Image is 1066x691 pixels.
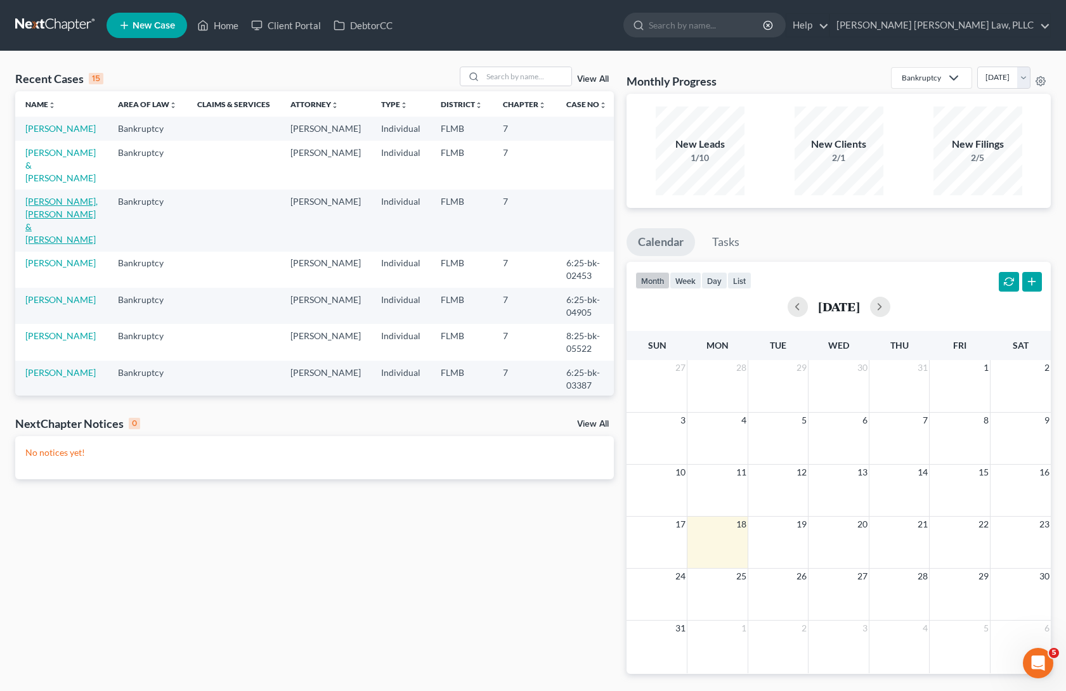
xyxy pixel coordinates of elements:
[108,141,187,190] td: Bankruptcy
[856,569,869,584] span: 27
[493,117,556,140] td: 7
[735,360,748,375] span: 28
[556,252,617,288] td: 6:25-bk-02453
[674,517,687,532] span: 17
[953,340,966,351] span: Fri
[431,252,493,288] td: FLMB
[381,100,408,109] a: Typeunfold_more
[371,117,431,140] td: Individual
[108,252,187,288] td: Bankruptcy
[861,413,869,428] span: 6
[280,361,371,397] td: [PERSON_NAME]
[556,324,617,360] td: 8:25-bk-05522
[25,367,96,378] a: [PERSON_NAME]
[795,152,883,164] div: 2/1
[786,14,829,37] a: Help
[25,123,96,134] a: [PERSON_NAME]
[902,72,941,83] div: Bankruptcy
[1049,648,1059,658] span: 5
[538,101,546,109] i: unfold_more
[280,117,371,140] td: [PERSON_NAME]
[921,621,929,636] span: 4
[503,100,546,109] a: Chapterunfold_more
[108,117,187,140] td: Bankruptcy
[1038,465,1051,480] span: 16
[556,288,617,324] td: 6:25-bk-04905
[795,465,808,480] span: 12
[982,621,990,636] span: 5
[800,621,808,636] span: 2
[795,360,808,375] span: 29
[371,141,431,190] td: Individual
[280,252,371,288] td: [PERSON_NAME]
[679,413,687,428] span: 3
[795,569,808,584] span: 26
[977,517,990,532] span: 22
[169,101,177,109] i: unfold_more
[921,413,929,428] span: 7
[493,361,556,397] td: 7
[627,228,695,256] a: Calendar
[649,13,765,37] input: Search by name...
[25,294,96,305] a: [PERSON_NAME]
[627,74,717,89] h3: Monthly Progress
[856,517,869,532] span: 20
[493,190,556,251] td: 7
[25,446,604,459] p: No notices yet!
[856,360,869,375] span: 30
[25,257,96,268] a: [PERSON_NAME]
[648,340,666,351] span: Sun
[431,288,493,324] td: FLMB
[371,324,431,360] td: Individual
[15,416,140,431] div: NextChapter Notices
[577,75,609,84] a: View All
[656,152,744,164] div: 1/10
[674,569,687,584] span: 24
[25,100,56,109] a: Nameunfold_more
[770,340,786,351] span: Tue
[635,272,670,289] button: month
[727,272,751,289] button: list
[674,360,687,375] span: 27
[441,100,483,109] a: Districtunfold_more
[861,621,869,636] span: 3
[599,101,607,109] i: unfold_more
[25,196,98,245] a: [PERSON_NAME], [PERSON_NAME] & [PERSON_NAME]
[1038,569,1051,584] span: 30
[493,141,556,190] td: 7
[916,465,929,480] span: 14
[133,21,175,30] span: New Case
[331,101,339,109] i: unfold_more
[280,324,371,360] td: [PERSON_NAME]
[706,340,729,351] span: Mon
[483,67,571,86] input: Search by name...
[566,100,607,109] a: Case Nounfold_more
[982,360,990,375] span: 1
[890,340,909,351] span: Thu
[735,569,748,584] span: 25
[577,420,609,429] a: View All
[431,190,493,251] td: FLMB
[740,621,748,636] span: 1
[795,137,883,152] div: New Clients
[493,252,556,288] td: 7
[371,190,431,251] td: Individual
[735,517,748,532] span: 18
[475,101,483,109] i: unfold_more
[916,569,929,584] span: 28
[1043,360,1051,375] span: 2
[818,300,860,313] h2: [DATE]
[371,252,431,288] td: Individual
[108,361,187,397] td: Bankruptcy
[656,137,744,152] div: New Leads
[129,418,140,429] div: 0
[830,14,1050,37] a: [PERSON_NAME] [PERSON_NAME] Law, PLLC
[371,361,431,397] td: Individual
[556,361,617,397] td: 6:25-bk-03387
[982,413,990,428] span: 8
[933,152,1022,164] div: 2/5
[431,117,493,140] td: FLMB
[493,288,556,324] td: 7
[1043,621,1051,636] span: 6
[280,288,371,324] td: [PERSON_NAME]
